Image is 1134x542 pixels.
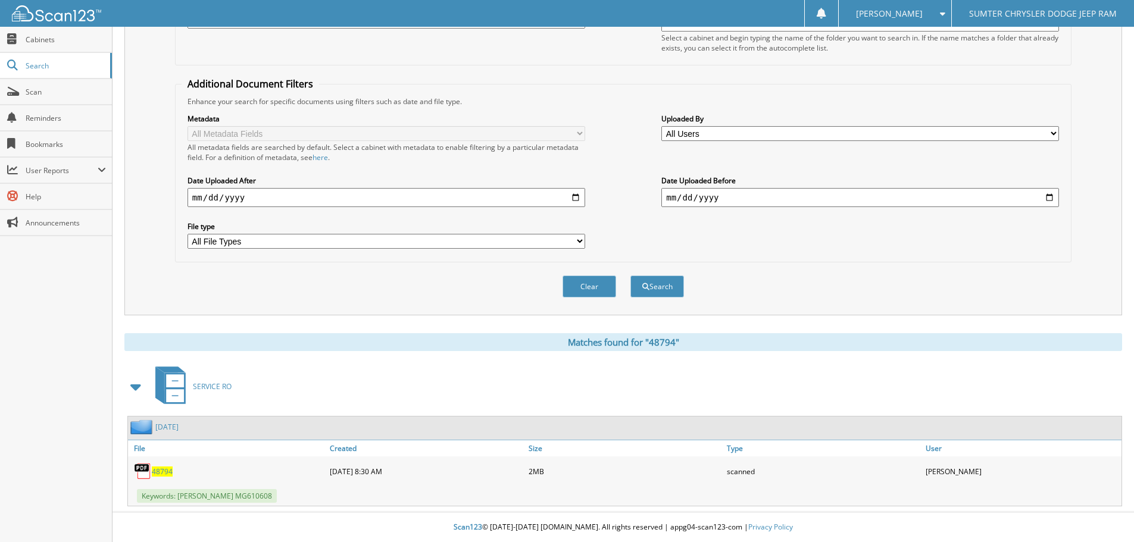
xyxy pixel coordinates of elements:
input: start [188,188,585,207]
img: scan123-logo-white.svg [12,5,101,21]
input: end [661,188,1059,207]
span: Help [26,192,106,202]
span: Cabinets [26,35,106,45]
button: Search [630,275,684,297]
a: here [313,152,328,162]
span: Search [26,61,104,71]
a: Size [526,440,724,456]
label: Date Uploaded After [188,176,585,186]
span: Keywords: [PERSON_NAME] MG610608 [137,489,277,503]
a: 48794 [152,466,173,477]
button: Clear [563,275,616,297]
span: Scan [26,87,106,97]
div: Enhance your search for specific documents using filters such as date and file type. [182,96,1065,106]
a: Privacy Policy [748,522,793,532]
a: SERVICE RO [148,363,232,410]
a: User [923,440,1121,456]
div: All metadata fields are searched by default. Select a cabinet with metadata to enable filtering b... [188,142,585,162]
span: Scan123 [454,522,482,532]
span: Announcements [26,218,106,228]
label: Date Uploaded Before [661,176,1059,186]
a: [DATE] [155,422,179,432]
img: PDF.png [134,462,152,480]
div: scanned [724,459,923,483]
div: 2MB [526,459,724,483]
span: SERVICE RO [193,381,232,391]
legend: Additional Document Filters [182,77,319,90]
img: folder2.png [130,419,155,434]
a: Created [327,440,526,456]
span: Reminders [26,113,106,123]
div: [DATE] 8:30 AM [327,459,526,483]
span: Bookmarks [26,139,106,149]
div: Select a cabinet and begin typing the name of the folder you want to search in. If the name match... [661,33,1059,53]
div: [PERSON_NAME] [923,459,1121,483]
div: © [DATE]-[DATE] [DOMAIN_NAME]. All rights reserved | appg04-scan123-com | [113,513,1134,542]
iframe: Chat Widget [1074,485,1134,542]
div: Matches found for "48794" [124,333,1122,351]
span: User Reports [26,165,98,176]
span: SUMTER CHRYSLER DODGE JEEP RAM [969,10,1117,17]
label: Metadata [188,114,585,124]
a: Type [724,440,923,456]
label: Uploaded By [661,114,1059,124]
a: File [128,440,327,456]
span: [PERSON_NAME] [856,10,923,17]
label: File type [188,221,585,231]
